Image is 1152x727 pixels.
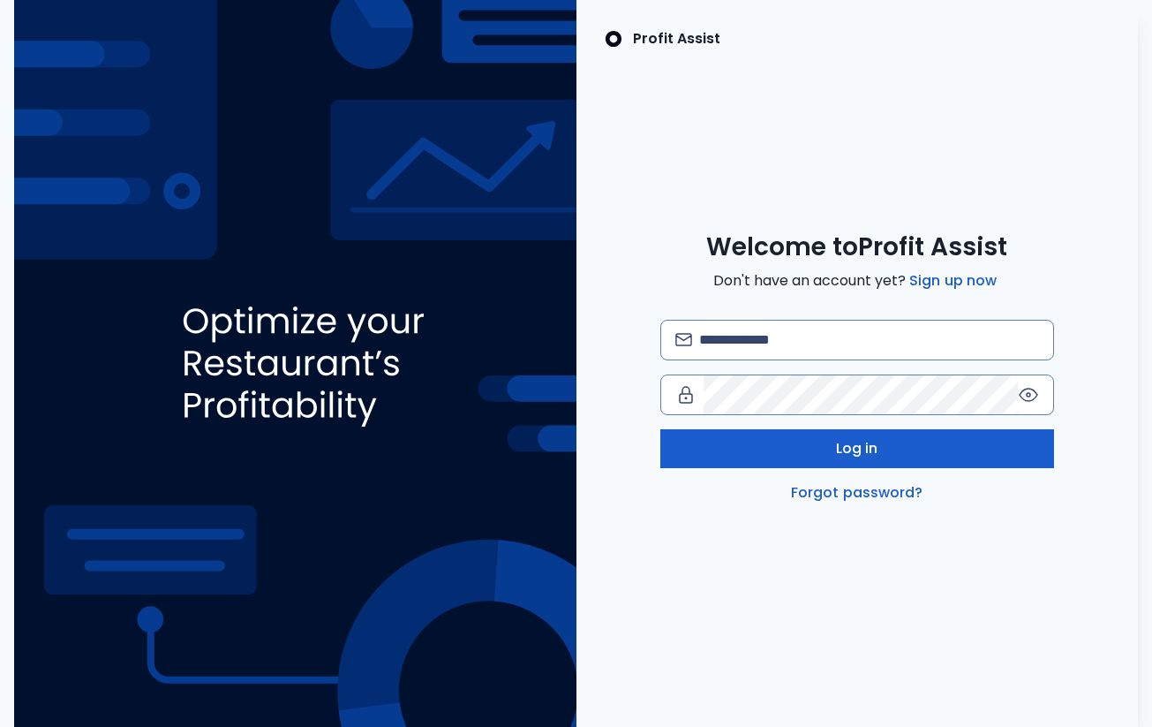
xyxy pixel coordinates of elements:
a: Sign up now [906,270,1000,292]
p: Profit Assist [633,28,720,49]
img: email [675,333,692,346]
span: Log in [836,438,878,459]
button: Log in [660,429,1054,468]
span: Don't have an account yet? [713,270,1000,292]
img: SpotOn Logo [605,28,622,49]
a: Forgot password? [787,482,927,504]
span: Welcome to Profit Assist [706,231,1007,263]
